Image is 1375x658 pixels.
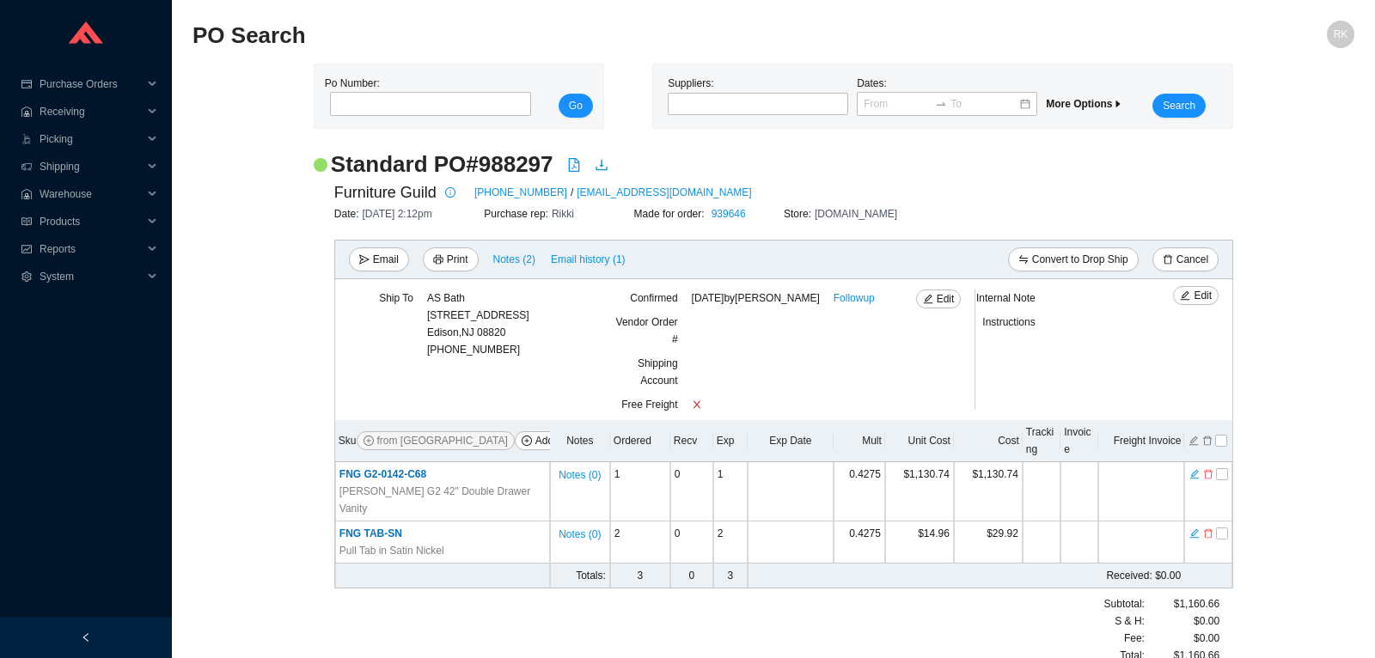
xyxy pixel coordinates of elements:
[359,254,370,266] span: send
[670,521,713,564] td: 0
[748,420,834,462] th: Exp Date
[1334,21,1348,48] span: RK
[1104,595,1145,612] span: Subtotal:
[339,468,426,480] span: FNG G2-0142-C68
[484,208,552,220] span: Purchase rep:
[349,247,409,271] button: sendEmail
[885,521,954,564] td: $14.96
[976,292,1036,304] span: Internal Note
[670,564,713,588] td: 0
[363,208,432,220] span: [DATE] 2:12pm
[815,208,897,220] span: [DOMAIN_NAME]
[1189,526,1201,538] button: edit
[1202,526,1214,538] button: delete
[437,180,461,204] button: info-circle
[923,294,933,306] span: edit
[1173,286,1219,305] button: editEdit
[834,521,885,564] td: 0.4275
[864,95,932,113] input: From
[937,290,955,308] span: Edit
[1145,612,1219,630] div: $0.00
[1008,247,1139,271] button: swapConvert to Drop Ship
[670,420,713,462] th: Recv
[852,75,1042,118] div: Dates:
[1176,251,1208,268] span: Cancel
[784,208,815,220] span: Store:
[616,316,678,345] span: Vendor Order #
[1115,612,1145,630] span: S & H:
[1145,595,1219,612] div: $1,160.66
[474,184,567,201] a: [PHONE_NUMBER]
[551,251,626,268] span: Email history (1)
[441,187,460,198] span: info-circle
[935,98,947,110] span: to
[550,420,610,462] th: Notes
[595,158,608,172] span: download
[885,462,954,521] td: $1,130.74
[40,235,143,263] span: Reports
[373,251,399,268] span: Email
[559,466,601,484] span: Notes ( 0 )
[334,180,437,205] span: Furniture Guild
[339,542,444,559] span: Pull Tab in Satin Nickel
[40,263,143,290] span: System
[954,462,1023,521] td: $1,130.74
[1203,527,1213,539] span: delete
[339,483,546,517] span: [PERSON_NAME] G2 42" Double Drawer Vanity
[1046,98,1122,110] span: More Options
[423,247,479,271] button: printerPrint
[610,420,670,462] th: Ordered
[433,254,443,266] span: printer
[1194,630,1219,647] span: $0.00
[21,271,33,282] span: setting
[1163,97,1195,114] span: Search
[515,431,589,450] button: plus-circleAdd Items
[610,521,670,564] td: 2
[522,436,532,448] span: plus-circle
[621,399,677,411] span: Free Freight
[1018,254,1029,266] span: swap
[1152,94,1206,118] button: Search
[40,208,143,235] span: Products
[692,289,820,307] span: [DATE] by [PERSON_NAME]
[379,292,413,304] span: Ship To
[427,289,529,341] div: AS Bath [STREET_ADDRESS] Edison , NJ 08820
[834,564,1184,588] td: $0.00
[834,420,885,462] th: Mult
[334,208,363,220] span: Date:
[558,525,602,537] button: Notes (0)
[492,250,536,262] button: Notes (2)
[885,420,954,462] th: Unit Cost
[834,462,885,521] td: 0.4275
[595,158,608,175] a: download
[954,521,1023,564] td: $29.92
[577,184,751,201] a: [EMAIL_ADDRESS][DOMAIN_NAME]
[21,79,33,89] span: credit-card
[1203,468,1213,480] span: delete
[1032,251,1128,268] span: Convert to Drop Ship
[1180,290,1190,302] span: edit
[1201,433,1213,445] button: delete
[713,564,748,588] td: 3
[357,431,515,450] button: plus-circlefrom [GEOGRAPHIC_DATA]
[567,158,581,172] span: file-pdf
[427,289,529,358] div: [PHONE_NUMBER]
[535,432,582,449] span: Add Items
[493,251,535,268] span: Notes ( 2 )
[982,316,1035,328] span: Instructions
[569,97,583,114] span: Go
[447,251,468,268] span: Print
[81,632,91,643] span: left
[339,527,402,539] span: FNG TAB-SN
[1188,433,1200,445] button: edit
[1023,420,1060,462] th: Tracking
[935,98,947,110] span: swap-right
[638,357,678,387] span: Shipping Account
[713,521,748,564] td: 2
[40,70,143,98] span: Purchase Orders
[21,216,33,227] span: read
[610,564,670,588] td: 3
[1189,468,1200,480] span: edit
[40,153,143,180] span: Shipping
[325,75,526,118] div: Po Number:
